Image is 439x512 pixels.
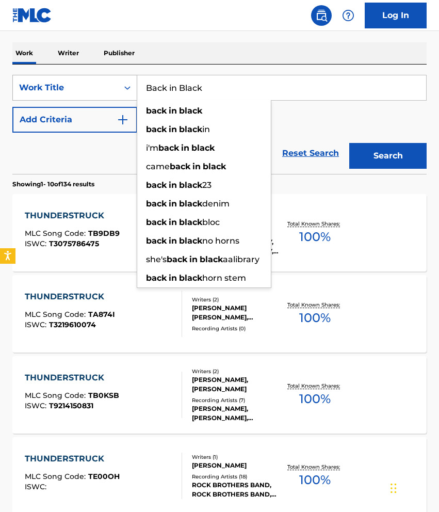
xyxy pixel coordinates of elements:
[25,229,88,238] span: MLC Song Code :
[88,391,119,400] span: TB0KSB
[146,162,170,171] span: came
[287,301,343,309] p: Total Known Shares:
[299,390,331,408] span: 100 %
[12,107,137,133] button: Add Criteria
[192,325,281,332] div: Recording Artists ( 0 )
[169,236,177,246] strong: in
[25,372,119,384] div: THUNDERSTRUCK
[25,291,115,303] div: THUNDERSTRUCK
[200,254,223,264] strong: black
[191,143,215,153] strong: black
[88,229,120,238] span: TB9DB9
[192,367,281,375] div: Writers ( 2 )
[202,180,212,190] span: 23
[146,217,167,227] strong: back
[88,310,115,319] span: TA874I
[146,199,167,209] strong: back
[179,180,202,190] strong: black
[287,220,343,228] p: Total Known Shares:
[25,210,120,222] div: THUNDERSTRUCK
[299,309,331,327] span: 100 %
[192,404,281,423] div: [PERSON_NAME],[PERSON_NAME], [PERSON_NAME], [PERSON_NAME], [PERSON_NAME] FEAT. [PERSON_NAME], [PE...
[49,239,99,248] span: T3075786475
[387,462,439,512] iframe: Chat Widget
[49,320,96,329] span: T3219610074
[179,106,202,116] strong: black
[12,356,427,434] a: THUNDERSTRUCKMLC Song Code:TB0KSBISWC:T9214150831Writers (2)[PERSON_NAME], [PERSON_NAME]Recording...
[287,382,343,390] p: Total Known Shares:
[349,143,427,169] button: Search
[299,228,331,246] span: 100 %
[202,236,239,246] span: no horns
[277,142,344,165] a: Reset Search
[179,217,202,227] strong: black
[192,296,281,303] div: Writers ( 2 )
[192,453,281,461] div: Writers ( 1 )
[311,5,332,26] a: Public Search
[146,106,167,116] strong: back
[287,463,343,471] p: Total Known Shares:
[315,9,328,22] img: search
[192,473,281,481] div: Recording Artists ( 18 )
[169,217,177,227] strong: in
[169,199,177,209] strong: in
[202,199,230,209] span: denim
[189,254,198,264] strong: in
[167,254,187,264] strong: back
[169,180,177,190] strong: in
[179,273,202,283] strong: black
[146,236,167,246] strong: back
[203,162,226,171] strong: black
[146,143,158,153] span: i'm
[146,273,167,283] strong: back
[192,375,281,394] div: [PERSON_NAME], [PERSON_NAME]
[146,180,167,190] strong: back
[192,461,281,470] div: [PERSON_NAME]
[101,42,138,64] p: Publisher
[25,472,88,481] span: MLC Song Code :
[169,124,177,134] strong: in
[25,391,88,400] span: MLC Song Code :
[391,473,397,504] div: Drag
[55,42,82,64] p: Writer
[169,106,177,116] strong: in
[179,199,202,209] strong: black
[49,401,93,410] span: T9214150831
[25,239,49,248] span: ISWC :
[25,310,88,319] span: MLC Song Code :
[299,471,331,489] span: 100 %
[25,401,49,410] span: ISWC :
[181,143,189,153] strong: in
[342,9,354,22] img: help
[12,42,36,64] p: Work
[192,481,281,499] div: ROCK BROTHERS BAND, ROCK BROTHERS BAND, ROCK BROTHERS BAND, ROCK BROTHERS BAND, ROCK BROTHERS BAND
[25,453,120,465] div: THUNDERSTRUCK
[146,254,167,264] span: she's
[25,482,49,491] span: ISWC :
[25,320,49,329] span: ISWC :
[12,275,427,353] a: THUNDERSTRUCKMLC Song Code:TA874IISWC:T3219610074Writers (2)[PERSON_NAME] [PERSON_NAME], [PERSON_...
[192,162,201,171] strong: in
[365,3,427,28] a: Log In
[12,180,94,189] p: Showing 1 - 10 of 134 results
[192,303,281,322] div: [PERSON_NAME] [PERSON_NAME], [PERSON_NAME]
[12,75,427,174] form: Search Form
[88,472,120,481] span: TE00OH
[223,254,259,264] span: aalibrary
[338,5,359,26] div: Help
[202,273,246,283] span: horn stem
[12,8,52,23] img: MLC Logo
[158,143,179,153] strong: back
[12,194,427,271] a: THUNDERSTRUCKMLC Song Code:TB9DB9ISWC:T3075786475Writers (1)[PERSON_NAME]Recording Artists (3)WRE...
[169,273,177,283] strong: in
[146,124,167,134] strong: back
[179,124,202,134] strong: black
[19,82,112,94] div: Work Title
[179,236,202,246] strong: black
[170,162,190,171] strong: back
[202,217,220,227] span: bloc
[202,124,210,134] span: in
[117,114,129,126] img: 9d2ae6d4665cec9f34b9.svg
[192,396,281,404] div: Recording Artists ( 7 )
